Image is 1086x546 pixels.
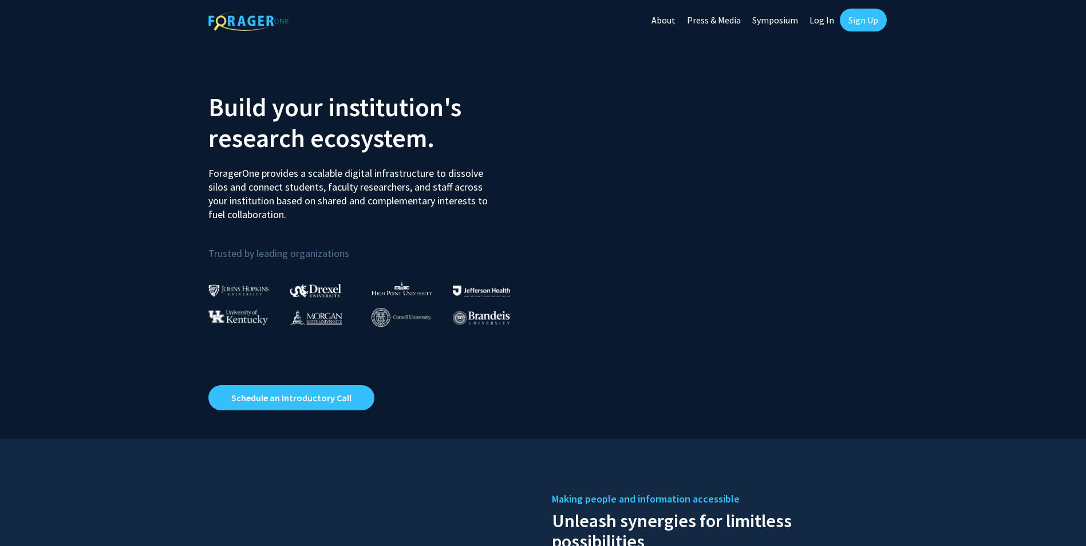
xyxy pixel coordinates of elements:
a: Opens in a new tab [208,385,374,410]
img: High Point University [372,282,432,295]
img: ForagerOne Logo [208,11,289,31]
p: Trusted by leading organizations [208,231,535,262]
img: University of Kentucky [208,310,268,325]
img: Thomas Jefferson University [453,286,510,296]
img: Johns Hopkins University [208,284,269,296]
a: Sign Up [840,9,887,31]
img: Morgan State University [290,310,342,325]
h5: Making people and information accessible [552,490,878,508]
img: Cornell University [372,308,431,327]
img: Brandeis University [453,311,510,325]
p: ForagerOne provides a scalable digital infrastructure to dissolve silos and connect students, fac... [208,158,496,221]
h2: Build your institution's research ecosystem. [208,92,535,153]
img: Drexel University [290,284,341,297]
